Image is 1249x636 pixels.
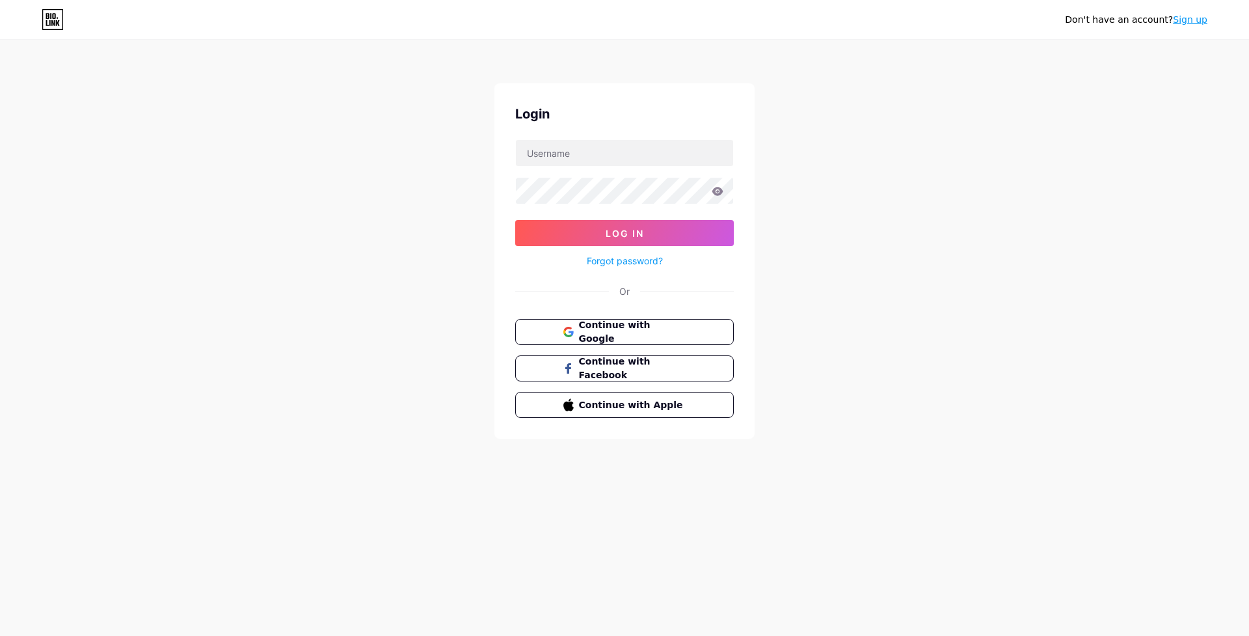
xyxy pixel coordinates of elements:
input: Username [516,140,733,166]
div: Or [619,284,630,298]
button: Continue with Google [515,319,734,345]
div: Login [515,104,734,124]
span: Continue with Apple [579,398,686,412]
button: Continue with Apple [515,392,734,418]
a: Forgot password? [587,254,663,268]
div: Don't have an account? [1065,13,1207,27]
button: Continue with Facebook [515,355,734,381]
button: Log In [515,220,734,246]
a: Sign up [1173,14,1207,25]
span: Continue with Facebook [579,355,686,382]
span: Log In [606,228,644,239]
span: Continue with Google [579,318,686,346]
